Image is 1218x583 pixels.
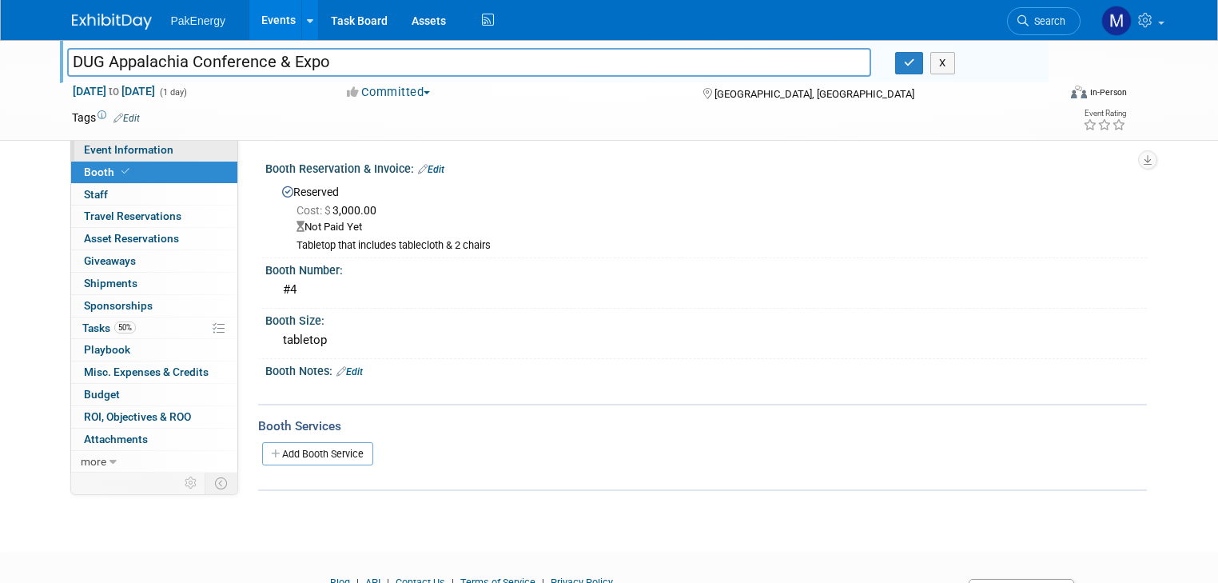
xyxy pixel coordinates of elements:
span: Booth [84,166,133,178]
span: [DATE] [DATE] [72,84,156,98]
a: Tasks50% [71,317,237,339]
span: PakEnergy [171,14,225,27]
span: Misc. Expenses & Credits [84,365,209,378]
a: Budget [71,384,237,405]
img: ExhibitDay [72,14,152,30]
a: Add Booth Service [262,442,373,465]
div: Booth Size: [265,309,1147,329]
span: Tasks [82,321,136,334]
td: Toggle Event Tabs [205,473,237,493]
span: Search [1029,15,1065,27]
button: X [930,52,955,74]
div: Tabletop that includes tablecloth & 2 chairs [297,239,1135,253]
div: Booth Services [258,417,1147,435]
div: Not Paid Yet [297,220,1135,235]
a: more [71,451,237,473]
span: 50% [114,321,136,333]
span: Playbook [84,343,130,356]
span: more [81,455,106,468]
a: Staff [71,184,237,206]
span: Budget [84,388,120,401]
td: Tags [72,110,140,126]
a: Search [1007,7,1081,35]
a: ROI, Objectives & ROO [71,406,237,428]
span: Giveaways [84,254,136,267]
span: Event Information [84,143,173,156]
div: Booth Notes: [265,359,1147,380]
span: 3,000.00 [297,204,383,217]
div: Event Format [971,83,1127,107]
span: Sponsorships [84,299,153,312]
a: Edit [336,366,363,377]
img: Format-Inperson.png [1071,86,1087,98]
a: Booth [71,162,237,183]
a: Edit [418,164,444,175]
a: Attachments [71,429,237,450]
span: Attachments [84,433,148,445]
img: Mary Walker [1101,6,1132,36]
span: Travel Reservations [84,210,181,222]
div: Event Rating [1083,110,1126,118]
div: Booth Number: [265,258,1147,278]
i: Booth reservation complete [121,167,129,176]
span: Asset Reservations [84,232,179,245]
div: Booth Reservation & Invoice: [265,157,1147,178]
a: Asset Reservations [71,228,237,250]
td: Personalize Event Tab Strip [177,473,205,493]
a: Travel Reservations [71,206,237,227]
div: #4 [277,278,1135,302]
a: Giveaways [71,250,237,272]
a: Misc. Expenses & Credits [71,361,237,383]
a: Sponsorships [71,295,237,317]
div: Reserved [277,180,1135,253]
span: Cost: $ [297,204,332,217]
div: tabletop [277,328,1135,353]
a: Playbook [71,339,237,361]
a: Shipments [71,273,237,294]
a: Edit [113,113,140,124]
span: Staff [84,188,108,201]
span: [GEOGRAPHIC_DATA], [GEOGRAPHIC_DATA] [714,88,914,100]
span: ROI, Objectives & ROO [84,410,191,423]
a: Event Information [71,139,237,161]
span: to [106,85,121,98]
div: In-Person [1089,86,1127,98]
span: (1 day) [158,87,187,98]
button: Committed [341,84,436,101]
span: Shipments [84,277,137,290]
